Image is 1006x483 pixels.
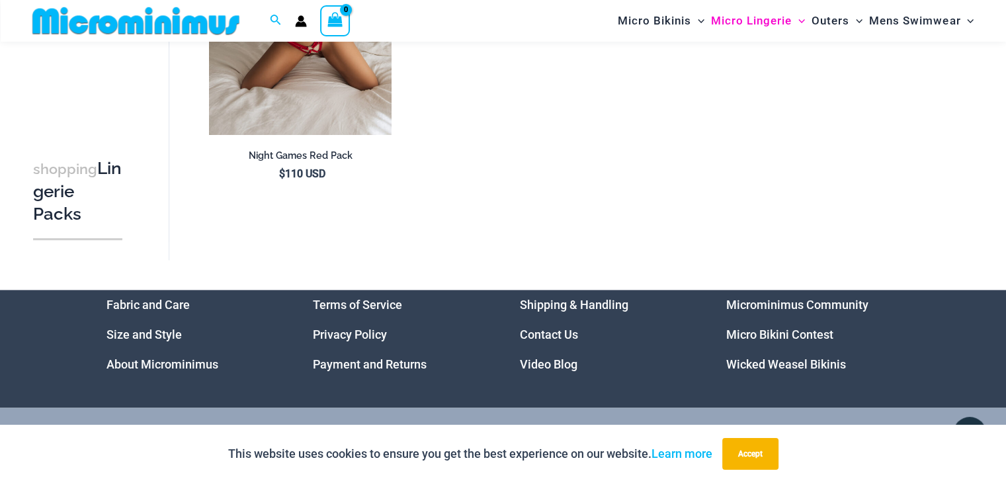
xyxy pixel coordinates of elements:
[106,298,190,312] a: Fabric and Care
[520,357,577,371] a: Video Blog
[726,290,900,379] aside: Footer Widget 4
[320,5,351,36] a: View Shopping Cart, empty
[27,6,245,36] img: MM SHOP LOGO FLAT
[726,328,833,341] a: Micro Bikini Contest
[279,167,285,180] span: $
[520,290,694,379] aside: Footer Widget 3
[313,290,487,379] aside: Footer Widget 2
[849,4,862,38] span: Menu Toggle
[708,4,808,38] a: Micro LingerieMenu ToggleMenu Toggle
[612,2,980,40] nav: Site Navigation
[614,4,708,38] a: Micro BikinisMenu ToggleMenu Toggle
[209,150,392,162] h2: Night Games Red Pack
[711,4,792,38] span: Micro Lingerie
[812,4,849,38] span: Outers
[106,290,280,379] nav: Menu
[869,4,960,38] span: Mens Swimwear
[106,357,218,371] a: About Microminimus
[618,4,691,38] span: Micro Bikinis
[313,298,402,312] a: Terms of Service
[520,290,694,379] nav: Menu
[33,161,97,177] span: shopping
[106,290,280,379] aside: Footer Widget 1
[106,328,182,341] a: Size and Style
[651,447,712,461] a: Learn more
[295,15,307,27] a: Account icon link
[866,4,977,38] a: Mens SwimwearMenu ToggleMenu Toggle
[726,357,846,371] a: Wicked Weasel Bikinis
[520,328,578,341] a: Contact Us
[722,438,778,470] button: Accept
[520,298,628,312] a: Shipping & Handling
[313,328,387,341] a: Privacy Policy
[33,157,122,225] h3: Lingerie Packs
[279,167,325,180] bdi: 110 USD
[209,150,392,167] a: Night Games Red Pack
[792,4,805,38] span: Menu Toggle
[270,13,282,29] a: Search icon link
[691,4,704,38] span: Menu Toggle
[313,357,427,371] a: Payment and Returns
[960,4,974,38] span: Menu Toggle
[726,290,900,379] nav: Menu
[313,290,487,379] nav: Menu
[726,298,868,312] a: Microminimus Community
[808,4,866,38] a: OutersMenu ToggleMenu Toggle
[228,444,712,464] p: This website uses cookies to ensure you get the best experience on our website.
